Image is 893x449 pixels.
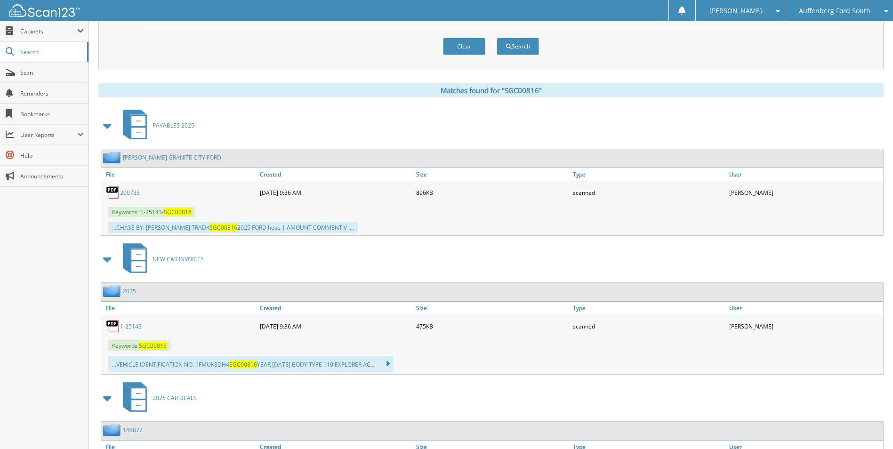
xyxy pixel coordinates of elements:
[571,317,727,336] div: scanned
[20,89,84,97] span: Reminders
[98,83,884,97] div: Matches found for "SGC00816"
[846,404,893,449] iframe: Chat Widget
[571,168,727,181] a: Type
[120,322,142,330] a: 1-25143
[103,424,123,436] img: folder2.png
[414,168,570,181] a: Size
[123,426,143,434] a: 145872
[101,302,257,314] a: File
[443,38,485,55] button: Clear
[571,183,727,202] div: scanned
[153,255,204,263] span: NEW CAR INVOICES
[20,152,84,160] span: Help
[117,379,197,417] a: 2025 CAR DEALS
[108,207,195,217] span: Keywords: 1-25143-
[414,183,570,202] div: 896KB
[727,302,883,314] a: User
[727,183,883,202] div: [PERSON_NAME]
[106,185,120,200] img: PDF.png
[229,361,257,369] span: SGC00816
[20,131,77,139] span: User Reports
[108,340,170,351] span: Keywords:
[123,153,221,161] a: [PERSON_NAME] GRANITE CITY FORD
[108,356,394,372] div: ...VEHICLE IDENTIFICATION NO. 1FMUK8DH4 YEAR [DATE] BODY TYPE 119 EXPLORER AC...
[257,168,414,181] a: Created
[101,168,257,181] a: File
[571,302,727,314] a: Type
[108,222,358,233] div: ...CHASE BY: [PERSON_NAME] TRADK 2025 FORD hese | AMOUNT COMMENTIV ....
[414,317,570,336] div: 475KB
[20,172,84,180] span: Announcements
[123,287,136,295] a: 2025
[117,107,194,144] a: PAYABLES 2025
[153,394,197,402] span: 2025 CAR DEALS
[20,69,84,77] span: Scan
[139,342,167,350] span: SGC00816
[103,152,123,163] img: folder2.png
[727,168,883,181] a: User
[257,317,414,336] div: [DATE] 9:36 AM
[20,48,82,56] span: Search
[497,38,539,55] button: Search
[120,189,140,197] a: 200735
[20,27,77,35] span: Cabinets
[103,285,123,297] img: folder2.png
[709,8,762,14] span: [PERSON_NAME]
[257,302,414,314] a: Created
[117,241,204,278] a: NEW CAR INVOICES
[414,302,570,314] a: Size
[106,319,120,333] img: PDF.png
[164,208,192,216] span: SGC00816
[799,8,870,14] span: Auffenberg Ford South
[153,121,194,129] span: PAYABLES 2025
[727,317,883,336] div: [PERSON_NAME]
[257,183,414,202] div: [DATE] 9:36 AM
[20,110,84,118] span: Bookmarks
[9,4,80,17] img: scan123-logo-white.svg
[209,224,237,232] span: SGC00816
